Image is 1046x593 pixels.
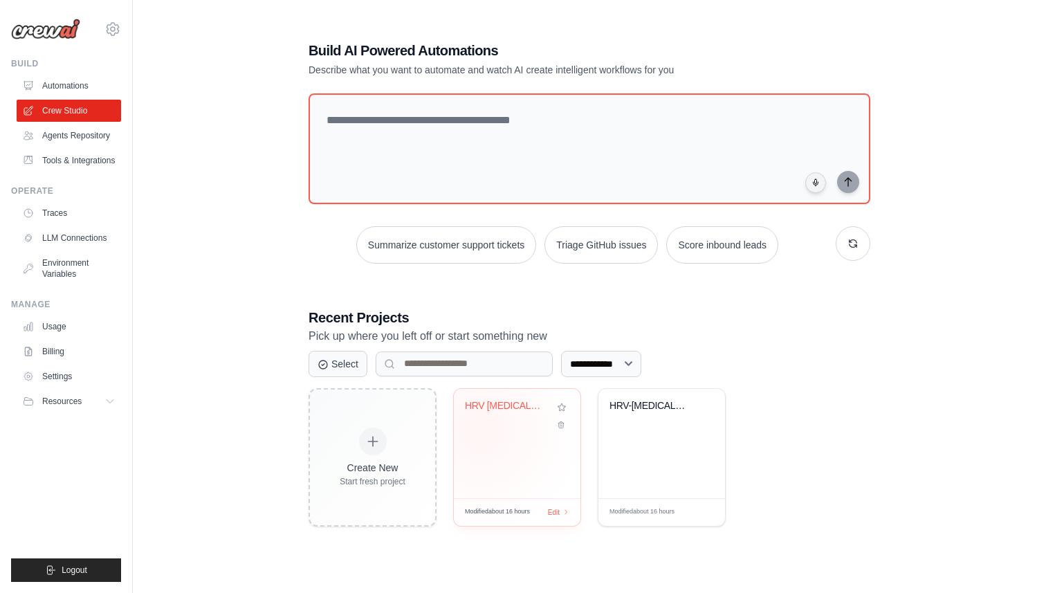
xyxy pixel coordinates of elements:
[11,58,121,69] div: Build
[554,418,569,432] button: Delete project
[609,400,693,412] div: HRV-Biofeedback Clinical Guidelines Generator (Ukrainian)
[309,327,870,345] p: Pick up where you left off or start something new
[62,565,87,576] span: Logout
[340,476,405,487] div: Start fresh project
[11,19,80,39] img: Logo
[11,185,121,197] div: Operate
[17,340,121,363] a: Billing
[465,507,530,517] span: Modified about 16 hours
[42,396,82,407] span: Resources
[554,400,569,415] button: Add to favorites
[548,507,560,518] span: Edit
[309,308,870,327] h3: Recent Projects
[11,299,121,310] div: Manage
[17,316,121,338] a: Usage
[309,351,367,377] button: Select
[17,202,121,224] a: Traces
[692,507,704,518] span: Edit
[17,252,121,285] a: Environment Variables
[11,558,121,582] button: Logout
[340,461,405,475] div: Create New
[17,149,121,172] a: Tools & Integrations
[17,100,121,122] a: Crew Studio
[356,226,536,264] button: Summarize customer support tickets
[17,365,121,387] a: Settings
[17,390,121,412] button: Resources
[17,227,121,249] a: LLM Connections
[309,63,773,77] p: Describe what you want to automate and watch AI create intelligent workflows for you
[666,226,778,264] button: Score inbound leads
[609,507,675,517] span: Modified about 16 hours
[805,172,826,193] button: Click to speak your automation idea
[544,226,658,264] button: Triage GitHub issues
[465,400,549,412] div: HRV Biofeedback Clinical Manual Creator
[309,41,773,60] h1: Build AI Powered Automations
[17,125,121,147] a: Agents Repository
[17,75,121,97] a: Automations
[836,226,870,261] button: Get new suggestions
